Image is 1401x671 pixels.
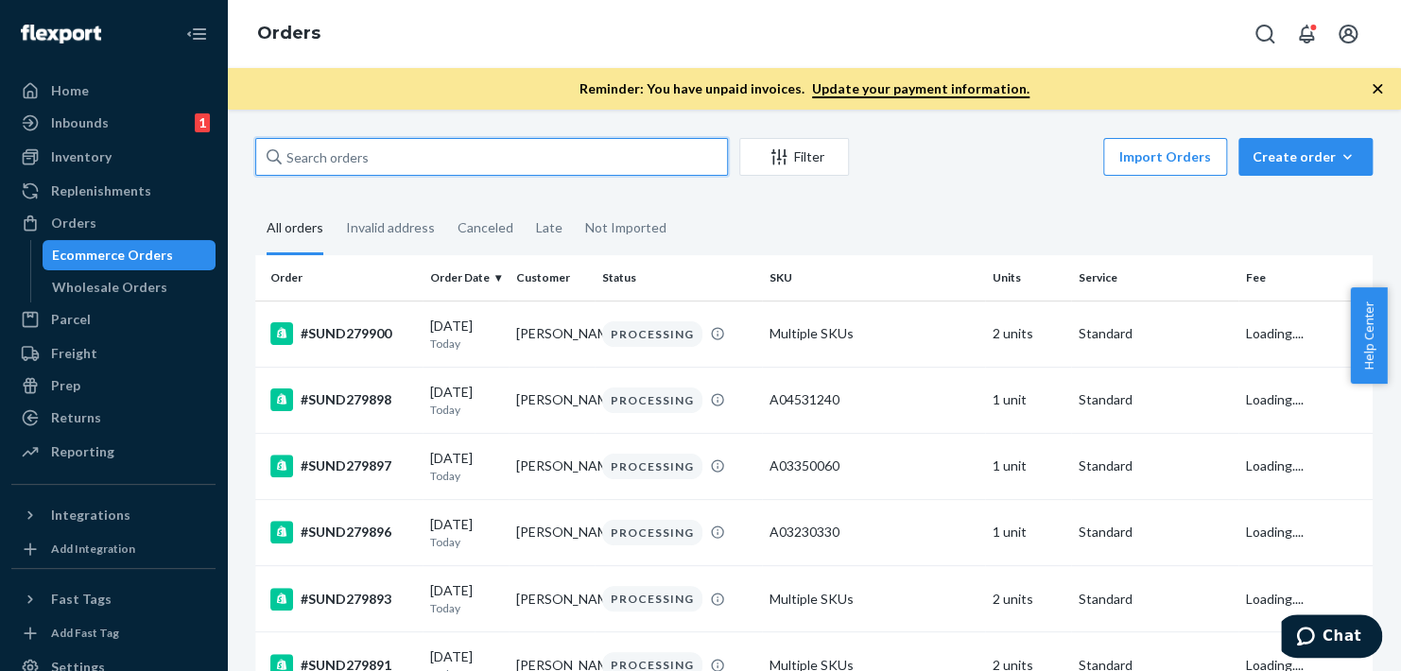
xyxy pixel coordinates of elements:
[51,541,135,557] div: Add Integration
[1350,287,1387,384] span: Help Center
[1079,324,1231,343] p: Standard
[509,566,595,632] td: [PERSON_NAME]
[602,586,702,611] div: PROCESSING
[270,388,415,411] div: #SUND279898
[740,147,848,166] div: Filter
[1079,390,1231,409] p: Standard
[430,600,501,616] p: Today
[1253,147,1358,166] div: Create order
[985,566,1071,632] td: 2 units
[267,203,323,255] div: All orders
[178,15,216,53] button: Close Navigation
[51,113,109,132] div: Inbounds
[1238,255,1373,301] th: Fee
[21,25,101,43] img: Flexport logo
[509,433,595,499] td: [PERSON_NAME]
[51,310,91,329] div: Parcel
[51,442,114,461] div: Reporting
[762,301,985,367] td: Multiple SKUs
[1103,138,1227,176] button: Import Orders
[770,456,977,475] div: A03350060
[1238,499,1373,565] td: Loading....
[430,317,501,352] div: [DATE]
[270,322,415,345] div: #SUND279900
[195,113,210,132] div: 1
[11,176,216,206] a: Replenishments
[985,433,1071,499] td: 1 unit
[51,376,80,395] div: Prep
[762,255,985,301] th: SKU
[52,278,167,297] div: Wholesale Orders
[11,403,216,433] a: Returns
[1238,138,1373,176] button: Create order
[516,269,587,285] div: Customer
[11,304,216,335] a: Parcel
[51,408,101,427] div: Returns
[11,500,216,530] button: Integrations
[1238,566,1373,632] td: Loading....
[985,301,1071,367] td: 2 units
[43,272,216,302] a: Wholesale Orders
[1246,15,1284,53] button: Open Search Box
[509,499,595,565] td: [PERSON_NAME]
[51,344,97,363] div: Freight
[602,387,702,413] div: PROCESSING
[1238,433,1373,499] td: Loading....
[1238,367,1373,433] td: Loading....
[770,390,977,409] div: A04531240
[509,367,595,433] td: [PERSON_NAME]
[430,468,501,484] p: Today
[11,584,216,614] button: Fast Tags
[52,246,173,265] div: Ecommerce Orders
[255,138,728,176] input: Search orders
[430,383,501,418] div: [DATE]
[1238,301,1373,367] td: Loading....
[762,566,985,632] td: Multiple SKUs
[1071,255,1238,301] th: Service
[11,538,216,560] a: Add Integration
[1281,614,1382,662] iframe: Abre un widget desde donde se puede chatear con uno de los agentes
[11,622,216,645] a: Add Fast Tag
[985,367,1071,433] td: 1 unit
[270,455,415,477] div: #SUND279897
[812,80,1029,98] a: Update your payment information.
[602,321,702,347] div: PROCESSING
[602,454,702,479] div: PROCESSING
[51,625,119,641] div: Add Fast Tag
[255,255,423,301] th: Order
[430,335,501,352] p: Today
[1079,590,1231,609] p: Standard
[1288,15,1325,53] button: Open notifications
[985,255,1071,301] th: Units
[1079,456,1231,475] p: Standard
[346,203,435,252] div: Invalid address
[11,142,216,172] a: Inventory
[51,181,151,200] div: Replenishments
[51,506,130,525] div: Integrations
[579,79,1029,98] p: Reminder: You have unpaid invoices.
[595,255,762,301] th: Status
[270,521,415,543] div: #SUND279896
[270,588,415,611] div: #SUND279893
[1329,15,1367,53] button: Open account menu
[458,203,513,252] div: Canceled
[1079,523,1231,542] p: Standard
[51,147,112,166] div: Inventory
[509,301,595,367] td: [PERSON_NAME]
[11,437,216,467] a: Reporting
[585,203,666,252] div: Not Imported
[11,108,216,138] a: Inbounds1
[11,208,216,238] a: Orders
[602,520,702,545] div: PROCESSING
[985,499,1071,565] td: 1 unit
[430,515,501,550] div: [DATE]
[51,214,96,232] div: Orders
[51,81,89,100] div: Home
[423,255,509,301] th: Order Date
[242,7,336,61] ol: breadcrumbs
[430,534,501,550] p: Today
[536,203,562,252] div: Late
[430,449,501,484] div: [DATE]
[430,581,501,616] div: [DATE]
